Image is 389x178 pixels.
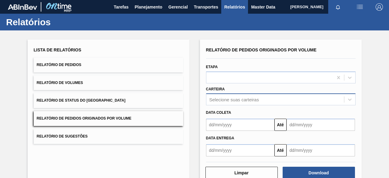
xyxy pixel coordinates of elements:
[114,3,129,11] span: Tarefas
[274,144,287,156] button: Até
[34,111,183,126] button: Relatório de Pedidos Originados por Volume
[328,3,348,11] button: Notificações
[274,119,287,131] button: Até
[206,65,218,69] label: Etapa
[206,136,234,140] span: Data entrega
[37,81,83,85] span: Relatório de Volumes
[206,47,317,52] span: Relatório de Pedidos Originados por Volume
[6,19,114,26] h1: Relatórios
[135,3,162,11] span: Planejamento
[206,119,274,131] input: dd/mm/yyyy
[34,58,183,72] button: Relatório de Pedidos
[251,3,275,11] span: Master Data
[224,3,245,11] span: Relatórios
[37,134,88,138] span: Relatório de Sugestões
[287,144,355,156] input: dd/mm/yyyy
[206,144,274,156] input: dd/mm/yyyy
[287,119,355,131] input: dd/mm/yyyy
[376,3,383,11] img: Logout
[34,75,183,90] button: Relatório de Volumes
[8,4,37,10] img: TNhmsLtSVTkK8tSr43FrP2fwEKptu5GPRR3wAAAABJRU5ErkJggg==
[206,110,231,115] span: Data coleta
[194,3,218,11] span: Transportes
[37,63,81,67] span: Relatório de Pedidos
[37,98,126,103] span: Relatório de Status do [GEOGRAPHIC_DATA]
[34,93,183,108] button: Relatório de Status do [GEOGRAPHIC_DATA]
[356,3,363,11] img: userActions
[37,116,132,120] span: Relatório de Pedidos Originados por Volume
[34,47,81,52] span: Lista de Relatórios
[209,97,259,102] div: Selecione suas carteiras
[168,3,188,11] span: Gerencial
[206,87,225,91] label: Carteira
[34,129,183,144] button: Relatório de Sugestões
